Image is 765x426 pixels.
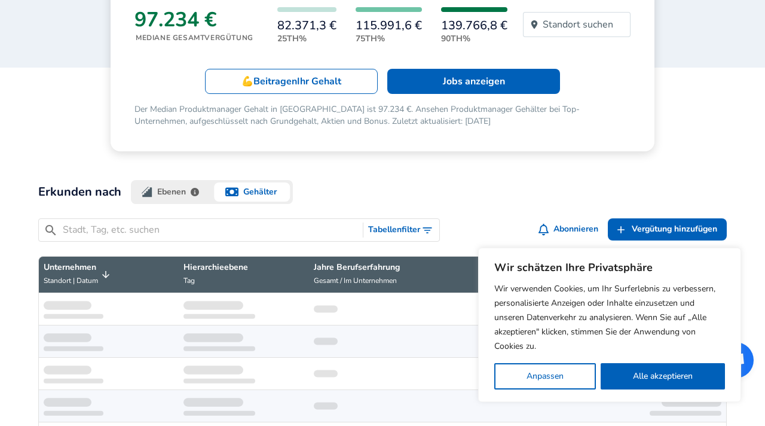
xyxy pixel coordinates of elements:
a: Jobs anzeigen [387,69,560,94]
p: Mediane Gesamtvergütung [136,32,253,43]
button: Gehälter [212,180,292,204]
p: Standort suchen [543,17,613,32]
p: 90th% [441,32,507,45]
h2: Erkunden nach [38,182,121,202]
p: 75th% [356,32,422,45]
p: Der Median Produktmanager Gehalt in [GEOGRAPHIC_DATA] ist 97.234 €. Ansehen Produktmanager Gehält... [134,104,631,127]
span: Ihr Gehalt [297,75,341,88]
button: levels.fyi logoEbenen [131,180,212,204]
div: Wir schätzen Ihre Privatsphäre [478,248,741,402]
p: 💪 Beitragen [241,74,341,89]
p: Unternehmen [44,261,98,273]
button: Anpassen [494,363,596,390]
button: Suchfilter umschalten [363,219,439,241]
span: Vergütung hinzufügen [632,222,717,237]
p: Hierarchieebene [183,261,304,273]
span: Gesamt / Im Unternehmen [314,276,397,285]
p: Wir schätzen Ihre Privatsphäre [494,260,725,275]
button: Abonnieren [536,218,604,241]
span: UnternehmenStandort | Datum [44,261,114,288]
h3: 97.234 € [134,7,253,32]
h6: 115.991,6 € [356,19,422,32]
a: Vergütung hinzufügen [608,218,727,241]
p: 25th% [277,32,336,45]
a: 💪BeitragenIhr Gehalt [205,69,378,94]
span: Tag [183,276,195,285]
input: Stadt, Tag, etc. suchen [63,223,358,238]
span: Standort | Datum [44,276,98,285]
h6: 82.371,3 € [277,19,336,32]
button: Alle akzeptieren [601,363,725,390]
img: levels.fyi logo [142,187,152,197]
p: Jahre Berufserfahrung [314,261,472,273]
p: Jobs anzeigen [443,74,505,89]
h6: 139.766,8 € [441,19,507,32]
p: Wir verwenden Cookies, um Ihr Surferlebnis zu verbessern, personalisierte Anzeigen oder Inhalte e... [494,282,725,354]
